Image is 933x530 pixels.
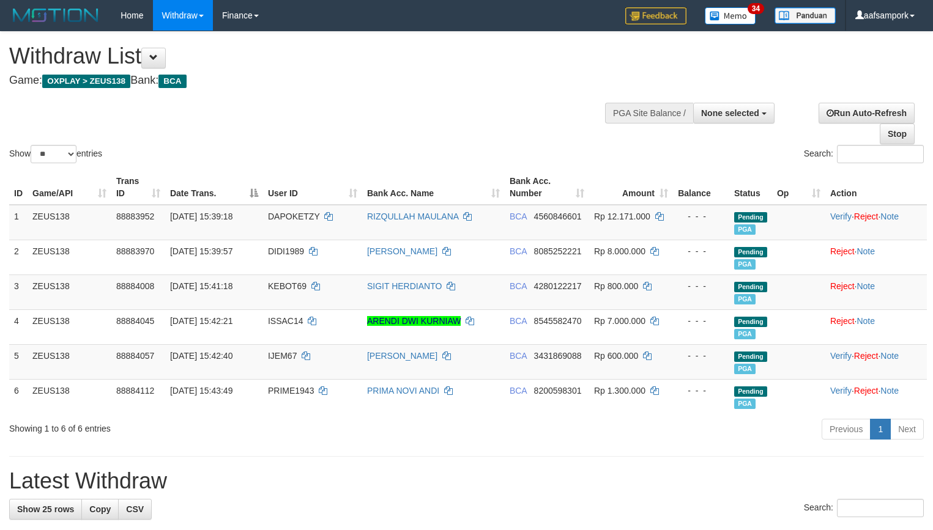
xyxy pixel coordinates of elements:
[772,170,825,205] th: Op: activate to sort column ascending
[9,75,610,87] h4: Game: Bank:
[678,245,724,257] div: - - -
[830,281,855,291] a: Reject
[625,7,686,24] img: Feedback.jpg
[116,246,154,256] span: 88883970
[734,317,767,327] span: Pending
[9,274,28,309] td: 3
[837,145,924,163] input: Search:
[268,212,320,221] span: DAPOKETZY
[510,351,527,361] span: BCA
[28,170,111,205] th: Game/API: activate to sort column ascending
[734,364,756,374] span: Marked by aafpengsreynich
[854,386,879,396] a: Reject
[534,386,582,396] span: Copy 8200598301 to clipboard
[678,350,724,362] div: - - -
[804,499,924,517] label: Search:
[367,351,437,361] a: [PERSON_NAME]
[28,344,111,379] td: ZEUS138
[678,315,724,327] div: - - -
[837,499,924,517] input: Search:
[9,418,379,435] div: Showing 1 to 6 of 6 entries
[734,294,756,304] span: Marked by aafpengsreynich
[822,419,871,440] a: Previous
[870,419,891,440] a: 1
[9,145,102,163] label: Show entries
[116,351,154,361] span: 88884057
[673,170,729,205] th: Balance
[268,351,297,361] span: IJEM67
[734,351,767,362] span: Pending
[28,205,111,240] td: ZEUS138
[505,170,589,205] th: Bank Acc. Number: activate to sort column ascending
[734,247,767,257] span: Pending
[9,170,28,205] th: ID
[734,212,767,223] span: Pending
[9,469,924,493] h1: Latest Withdraw
[116,212,154,221] span: 88883952
[594,351,638,361] span: Rp 600.000
[825,170,927,205] th: Action
[9,499,82,520] a: Show 25 rows
[705,7,756,24] img: Button%20Memo.svg
[118,499,152,520] a: CSV
[510,386,527,396] span: BCA
[170,281,232,291] span: [DATE] 15:41:18
[116,281,154,291] span: 88884008
[367,316,461,326] a: ARENDI DWI KURNIAW
[165,170,263,205] th: Date Trans.: activate to sort column descending
[534,212,582,221] span: Copy 4560846601 to clipboard
[734,386,767,397] span: Pending
[263,170,362,205] th: User ID: activate to sort column ascending
[701,108,759,118] span: None selected
[170,212,232,221] span: [DATE] 15:39:18
[534,281,582,291] span: Copy 4280122217 to clipboard
[510,316,527,326] span: BCA
[268,246,304,256] span: DIDI1989
[9,205,28,240] td: 1
[268,316,303,326] span: ISSAC14
[9,344,28,379] td: 5
[854,351,879,361] a: Reject
[890,419,924,440] a: Next
[510,212,527,221] span: BCA
[819,103,915,123] a: Run Auto-Refresh
[693,103,775,123] button: None selected
[170,246,232,256] span: [DATE] 15:39:57
[825,274,927,309] td: ·
[28,274,111,309] td: ZEUS138
[111,170,165,205] th: Trans ID: activate to sort column ascending
[510,246,527,256] span: BCA
[804,145,924,163] label: Search:
[594,281,638,291] span: Rp 800.000
[9,379,28,414] td: 6
[268,281,307,291] span: KEBOT69
[605,103,693,123] div: PGA Site Balance /
[367,281,442,291] a: SIGIT HERDIANTO
[830,316,855,326] a: Reject
[830,386,852,396] a: Verify
[116,316,154,326] span: 88884045
[510,281,527,291] span: BCA
[825,344,927,379] td: · ·
[28,379,111,414] td: ZEUS138
[17,504,74,514] span: Show 25 rows
[89,504,111,514] span: Copy
[9,44,610,68] h1: Withdraw List
[734,329,756,339] span: Marked by aafpengsreynich
[729,170,772,205] th: Status
[734,259,756,270] span: Marked by aafpengsreynich
[81,499,119,520] a: Copy
[9,309,28,344] td: 4
[534,351,582,361] span: Copy 3431869088 to clipboard
[362,170,505,205] th: Bank Acc. Name: activate to sort column ascending
[534,246,582,256] span: Copy 8085252221 to clipboard
[170,386,232,396] span: [DATE] 15:43:49
[857,246,875,256] a: Note
[880,351,899,361] a: Note
[28,309,111,344] td: ZEUS138
[734,399,756,409] span: Marked by aafpengsreynich
[825,205,927,240] td: · ·
[116,386,154,396] span: 88884112
[9,240,28,274] td: 2
[594,386,645,396] span: Rp 1.300.000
